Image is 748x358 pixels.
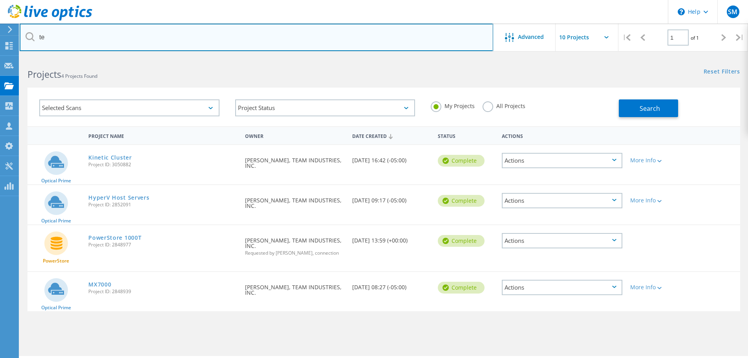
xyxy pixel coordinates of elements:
span: Project ID: 3050882 [88,162,237,167]
a: PowerStore 1000T [88,235,141,241]
span: Optical Prime [41,218,71,223]
button: Search [619,99,678,117]
label: My Projects [431,101,475,109]
div: Actions [502,153,622,168]
div: Actions [502,193,622,208]
div: More Info [630,198,679,203]
div: | [618,24,635,51]
div: [DATE] 08:27 (-05:00) [348,272,434,298]
a: Live Optics Dashboard [8,17,92,22]
div: Complete [438,195,485,207]
span: Optical Prime [41,305,71,310]
div: Date Created [348,128,434,143]
a: Reset Filters [704,69,740,75]
div: Complete [438,155,485,167]
b: Projects [27,68,61,81]
div: Complete [438,282,485,294]
div: [PERSON_NAME], TEAM INDUSTRIES, INC. [241,185,348,217]
div: More Info [630,158,679,163]
svg: \n [678,8,685,15]
span: Optical Prime [41,178,71,183]
span: Project ID: 2848939 [88,289,237,294]
span: Search [640,104,660,113]
div: Actions [498,128,626,143]
div: Complete [438,235,485,247]
label: All Projects [483,101,525,109]
span: Project ID: 2848977 [88,242,237,247]
span: PowerStore [43,259,69,263]
div: Selected Scans [39,99,219,116]
div: Owner [241,128,348,143]
span: Advanced [518,34,544,40]
div: Status [434,128,498,143]
div: Actions [502,280,622,295]
div: [DATE] 09:17 (-05:00) [348,185,434,211]
div: [DATE] 13:59 (+00:00) [348,225,434,251]
div: More Info [630,285,679,290]
div: [DATE] 16:42 (-05:00) [348,145,434,171]
a: HyperV Host Servers [88,195,149,200]
span: Requested by [PERSON_NAME], connection [245,251,344,255]
input: Search projects by name, owner, ID, company, etc [20,24,493,51]
span: 4 Projects Found [61,73,97,79]
div: [PERSON_NAME], TEAM INDUSTRIES, INC. [241,145,348,176]
div: [PERSON_NAME], TEAM INDUSTRIES, INC. [241,272,348,303]
a: Kinetic Cluster [88,155,132,160]
div: Actions [502,233,622,248]
span: Project ID: 2852091 [88,202,237,207]
div: Project Status [235,99,415,116]
div: Project Name [84,128,241,143]
div: [PERSON_NAME], TEAM INDUSTRIES, INC. [241,225,348,263]
div: | [732,24,748,51]
span: of 1 [691,35,699,41]
a: MX7000 [88,282,111,287]
span: SM [728,9,737,15]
